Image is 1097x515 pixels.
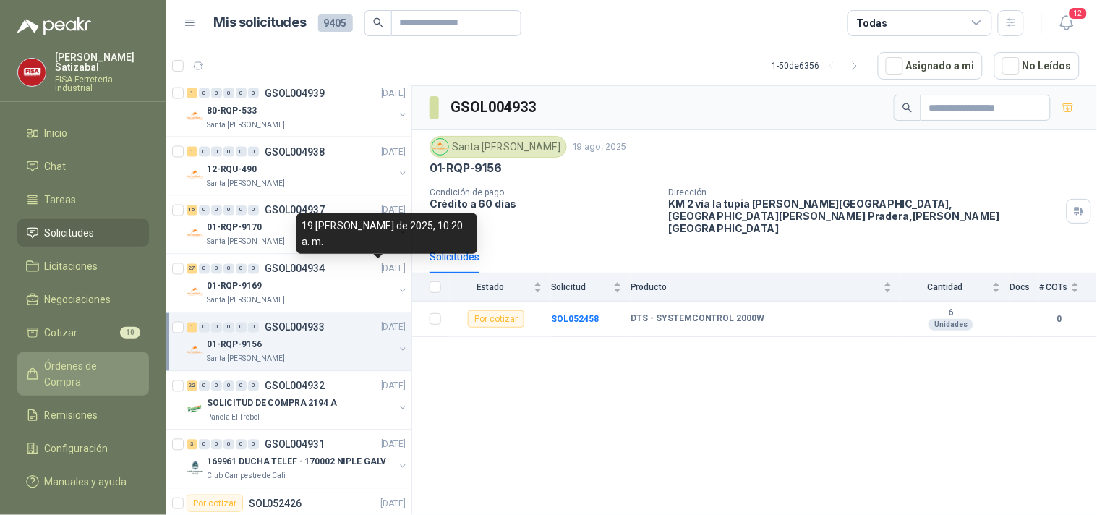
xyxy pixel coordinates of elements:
div: 0 [211,381,222,391]
th: Solicitud [551,273,631,302]
p: 01-RQP-9156 [430,161,502,176]
div: 0 [223,147,234,157]
a: 3 0 0 0 0 0 GSOL004931[DATE] Company Logo169961 DUCHA TELEF - 170002 NIPLE GALVClub Campestre de ... [187,436,409,482]
div: 0 [223,381,234,391]
th: Docs [1010,273,1039,302]
a: Chat [17,153,149,180]
div: 0 [211,147,222,157]
a: 1 0 0 0 0 0 GSOL004939[DATE] Company Logo80-RQP-533Santa [PERSON_NAME] [187,85,409,131]
div: 0 [236,381,247,391]
span: Manuales y ayuda [45,474,127,490]
span: Inicio [45,125,68,141]
p: Santa [PERSON_NAME] [207,237,285,248]
span: 9405 [318,14,353,32]
a: Tareas [17,186,149,213]
span: 10 [120,327,140,339]
span: Configuración [45,440,108,456]
div: 0 [236,147,247,157]
div: 27 [187,264,197,274]
p: [DATE] [381,380,406,393]
div: 0 [211,323,222,333]
button: No Leídos [994,52,1080,80]
a: 15 0 0 0 0 0 GSOL004937[DATE] Company Logo01-RQP-9170Santa [PERSON_NAME] [187,202,409,248]
div: 0 [223,264,234,274]
p: 01-RQP-9169 [207,280,262,294]
p: 01-RQP-9156 [207,339,262,352]
a: Negociaciones [17,286,149,313]
p: [DATE] [381,497,406,511]
span: Estado [450,282,531,292]
span: Licitaciones [45,258,98,274]
span: Chat [45,158,67,174]
p: GSOL004932 [265,381,325,391]
div: 0 [199,88,210,98]
p: [PERSON_NAME] Satizabal [55,52,149,72]
div: 0 [211,205,222,216]
a: Solicitudes [17,219,149,247]
th: Estado [450,273,551,302]
img: Company Logo [432,139,448,155]
img: Company Logo [187,459,204,477]
div: 0 [211,440,222,450]
a: Inicio [17,119,149,147]
div: 0 [236,440,247,450]
div: 0 [236,88,247,98]
p: 01-RQP-9170 [207,221,262,235]
a: Manuales y ayuda [17,468,149,495]
div: 0 [236,264,247,274]
div: 0 [211,88,222,98]
img: Company Logo [18,59,46,86]
p: Dirección [669,187,1061,197]
span: 12 [1068,7,1088,20]
h1: Mis solicitudes [214,12,307,33]
div: 0 [223,88,234,98]
p: GSOL004931 [265,440,325,450]
p: 169961 DUCHA TELEF - 170002 NIPLE GALV [207,456,386,469]
a: SOL052458 [551,314,599,324]
button: 12 [1054,10,1080,36]
div: 0 [199,264,210,274]
div: 1 [187,88,197,98]
p: [DATE] [381,263,406,276]
img: Company Logo [187,166,204,184]
span: Cotizar [45,325,78,341]
span: Cantidad [901,282,989,292]
div: 1 [187,147,197,157]
p: SOLICITUD DE COMPRA 2194 A [207,397,337,411]
span: Solicitud [551,282,610,292]
div: 0 [199,147,210,157]
span: search [373,17,383,27]
b: 0 [1039,312,1080,326]
div: 19 [PERSON_NAME] de 2025, 10:20 a. m. [296,213,477,254]
p: Santa [PERSON_NAME] [207,295,285,307]
p: [DATE] [381,87,406,101]
h3: GSOL004933 [451,96,538,119]
div: 0 [236,205,247,216]
a: Licitaciones [17,252,149,280]
p: KM 2 vía la tupia [PERSON_NAME][GEOGRAPHIC_DATA], [GEOGRAPHIC_DATA][PERSON_NAME] Pradera , [PERSO... [669,197,1061,234]
p: Crédito a 60 días [430,197,657,210]
p: FISA Ferreteria Industrial [55,75,149,93]
p: GSOL004938 [265,147,325,157]
div: Solicitudes [430,249,479,265]
p: 12-RQU-490 [207,163,257,176]
a: Órdenes de Compra [17,352,149,396]
span: # COTs [1039,282,1068,292]
p: Santa [PERSON_NAME] [207,354,285,365]
a: 1 0 0 0 0 0 GSOL004933[DATE] Company Logo01-RQP-9156Santa [PERSON_NAME] [187,319,409,365]
img: Company Logo [187,342,204,359]
div: Unidades [929,319,973,331]
div: Por cotizar [468,310,524,328]
div: 0 [211,264,222,274]
a: 1 0 0 0 0 0 GSOL004938[DATE] Company Logo12-RQU-490Santa [PERSON_NAME] [187,143,409,190]
div: Todas [857,15,887,31]
div: 0 [248,147,259,157]
div: 0 [248,264,259,274]
p: Club Campestre de Cali [207,471,286,482]
div: 0 [248,205,259,216]
div: 0 [223,205,234,216]
img: Company Logo [187,284,204,301]
a: 27 0 0 0 0 0 GSOL004934[DATE] Company Logo01-RQP-9169Santa [PERSON_NAME] [187,260,409,307]
img: Company Logo [187,225,204,242]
